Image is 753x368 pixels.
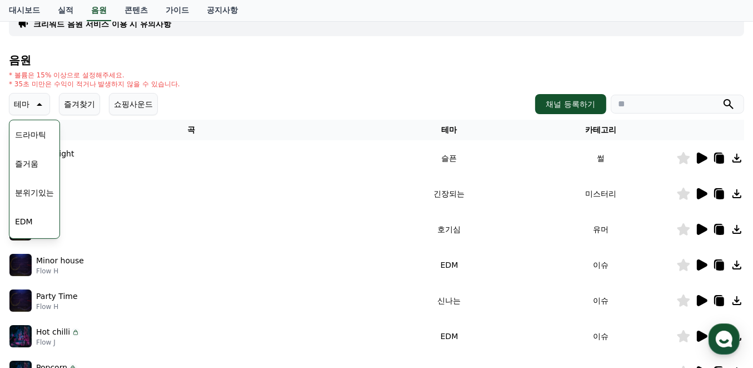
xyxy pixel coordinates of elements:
[525,247,676,283] td: 이슈
[373,140,525,176] td: 슬픈
[9,120,373,140] th: 곡
[11,180,58,205] button: 분위기있는
[109,93,158,115] button: 쇼핑사운드
[535,94,606,114] button: 채널 등록하기
[14,96,29,112] p: 테마
[373,120,525,140] th: 테마
[36,338,80,347] p: Flow J
[373,318,525,354] td: EDM
[9,290,32,312] img: music
[525,176,676,212] td: 미스터리
[33,18,171,30] a: 크리워드 음원 서비스 이용 시 유의사항
[3,276,73,303] a: 홈
[35,292,42,301] span: 홈
[373,176,525,212] td: 긴장되는
[9,80,180,89] p: * 35초 미만은 수익이 적거나 발생하지 않을 수 있습니다.
[73,276,143,303] a: 대화
[525,140,676,176] td: 썰
[9,93,50,115] button: 테마
[11,209,37,234] button: EDM
[525,212,676,247] td: 유머
[36,326,70,338] p: Hot chilli
[525,120,676,140] th: 카테고리
[36,255,84,267] p: Minor house
[525,318,676,354] td: 이슈
[373,212,525,247] td: 호기심
[36,291,78,302] p: Party Time
[9,254,32,276] img: music
[373,247,525,283] td: EDM
[143,276,213,303] a: 설정
[9,54,744,66] h4: 음원
[59,93,100,115] button: 즐겨찾기
[102,293,115,302] span: 대화
[525,283,676,318] td: 이슈
[11,151,43,176] button: 즐거움
[172,292,185,301] span: 설정
[9,71,180,80] p: * 볼륨은 15% 이상으로 설정해주세요.
[36,267,84,276] p: Flow H
[11,122,51,147] button: 드라마틱
[9,325,32,347] img: music
[36,302,78,311] p: Flow H
[373,283,525,318] td: 신나는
